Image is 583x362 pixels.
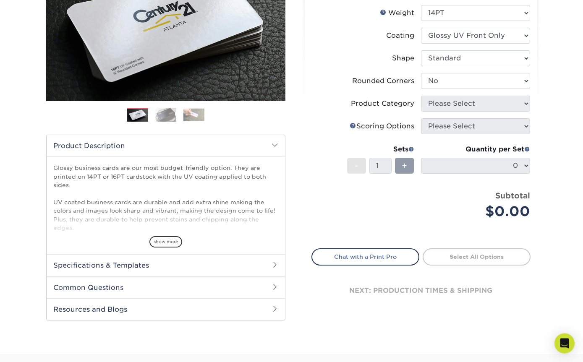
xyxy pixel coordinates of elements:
h2: Specifications & Templates [47,255,285,276]
div: Shape [392,54,414,64]
strong: Subtotal [495,191,530,201]
h2: Common Questions [47,277,285,299]
div: Product Category [351,99,414,109]
img: Business Cards 03 [183,109,204,122]
div: Coating [386,31,414,41]
span: + [402,160,407,172]
div: Open Intercom Messenger [554,333,575,354]
div: next: production times & shipping [311,266,531,316]
a: Select All Options [423,249,531,266]
div: Sets [347,145,414,155]
p: Glossy business cards are our most budget-friendly option. They are printed on 14PT or 16PT cards... [53,164,278,275]
h2: Resources and Blogs [47,299,285,320]
span: - [355,160,358,172]
img: Business Cards 02 [155,108,176,122]
div: $0.00 [427,202,530,222]
div: Quantity per Set [421,145,530,155]
h2: Product Description [47,135,285,157]
div: Scoring Options [350,122,414,132]
a: Chat with a Print Pro [311,249,419,266]
span: show more [149,237,182,248]
img: Business Cards 01 [127,105,148,126]
div: Weight [380,8,414,18]
div: Rounded Corners [352,76,414,86]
